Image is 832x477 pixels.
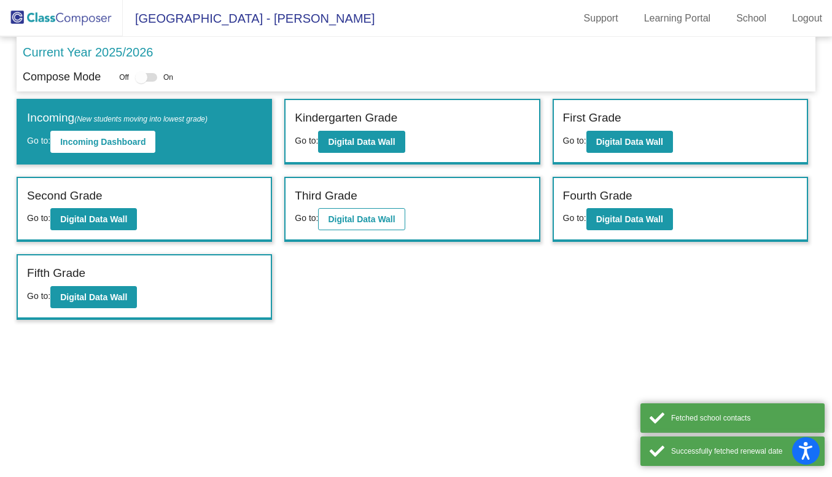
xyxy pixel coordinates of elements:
[782,9,832,28] a: Logout
[50,131,155,153] button: Incoming Dashboard
[295,187,357,205] label: Third Grade
[563,213,586,223] span: Go to:
[328,214,395,224] b: Digital Data Wall
[74,115,208,123] span: (New students moving into lowest grade)
[27,187,103,205] label: Second Grade
[295,213,318,223] span: Go to:
[318,131,405,153] button: Digital Data Wall
[27,213,50,223] span: Go to:
[123,9,375,28] span: [GEOGRAPHIC_DATA] - [PERSON_NAME]
[60,214,127,224] b: Digital Data Wall
[163,72,173,83] span: On
[726,9,776,28] a: School
[50,286,137,308] button: Digital Data Wall
[574,9,628,28] a: Support
[586,131,673,153] button: Digital Data Wall
[60,137,146,147] b: Incoming Dashboard
[563,109,621,127] label: First Grade
[328,137,395,147] b: Digital Data Wall
[586,208,673,230] button: Digital Data Wall
[27,136,50,145] span: Go to:
[295,136,318,145] span: Go to:
[318,208,405,230] button: Digital Data Wall
[634,9,721,28] a: Learning Portal
[23,43,153,61] p: Current Year 2025/2026
[27,109,208,127] label: Incoming
[596,214,663,224] b: Digital Data Wall
[50,208,137,230] button: Digital Data Wall
[563,136,586,145] span: Go to:
[295,109,397,127] label: Kindergarten Grade
[596,137,663,147] b: Digital Data Wall
[671,446,815,457] div: Successfully fetched renewal date
[27,265,85,282] label: Fifth Grade
[27,291,50,301] span: Go to:
[563,187,632,205] label: Fourth Grade
[671,413,815,424] div: Fetched school contacts
[60,292,127,302] b: Digital Data Wall
[119,72,129,83] span: Off
[23,69,101,85] p: Compose Mode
